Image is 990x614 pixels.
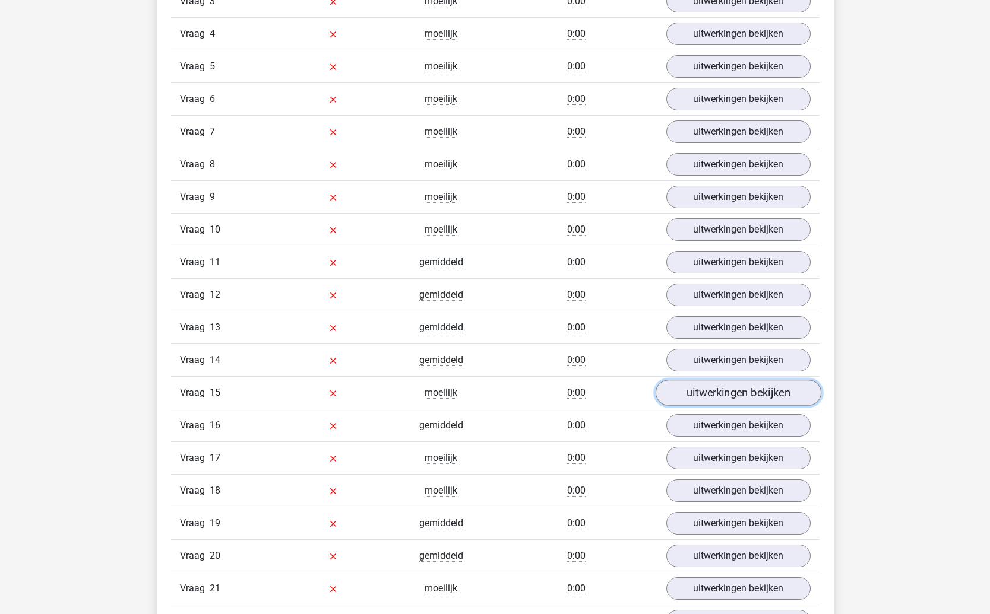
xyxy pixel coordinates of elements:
[210,452,220,463] span: 17
[210,191,215,202] span: 9
[425,93,457,105] span: moeilijk
[567,452,586,464] span: 0:00
[666,23,811,45] a: uitwerkingen bekijken
[666,414,811,437] a: uitwerkingen bekijken
[210,61,215,72] span: 5
[567,583,586,594] span: 0:00
[666,88,811,110] a: uitwerkingen bekijken
[425,387,457,399] span: moeilijk
[210,550,220,561] span: 20
[180,353,210,367] span: Vraag
[666,251,811,273] a: uitwerkingen bekijken
[666,545,811,567] a: uitwerkingen bekijken
[419,419,463,431] span: gemiddeld
[567,387,586,399] span: 0:00
[210,28,215,39] span: 4
[210,387,220,398] span: 15
[210,224,220,235] span: 10
[567,93,586,105] span: 0:00
[180,549,210,563] span: Vraag
[180,59,210,74] span: Vraag
[180,386,210,400] span: Vraag
[567,550,586,562] span: 0:00
[666,55,811,78] a: uitwerkingen bekijken
[180,27,210,41] span: Vraag
[210,322,220,333] span: 13
[666,577,811,600] a: uitwerkingen bekijken
[567,517,586,529] span: 0:00
[210,517,220,529] span: 19
[655,380,821,406] a: uitwerkingen bekijken
[567,289,586,301] span: 0:00
[180,320,210,335] span: Vraag
[666,512,811,535] a: uitwerkingen bekijken
[567,191,586,203] span: 0:00
[567,224,586,236] span: 0:00
[425,485,457,497] span: moeilijk
[666,349,811,371] a: uitwerkingen bekijken
[180,190,210,204] span: Vraag
[567,158,586,170] span: 0:00
[419,322,463,333] span: gemiddeld
[425,583,457,594] span: moeilijk
[425,191,457,203] span: moeilijk
[180,288,210,302] span: Vraag
[666,316,811,339] a: uitwerkingen bekijken
[666,479,811,502] a: uitwerkingen bekijken
[210,485,220,496] span: 18
[210,419,220,431] span: 16
[180,451,210,465] span: Vraag
[419,550,463,562] span: gemiddeld
[567,354,586,366] span: 0:00
[666,186,811,208] a: uitwerkingen bekijken
[425,126,457,138] span: moeilijk
[210,289,220,300] span: 12
[425,224,457,236] span: moeilijk
[567,419,586,431] span: 0:00
[567,28,586,40] span: 0:00
[180,125,210,139] span: Vraag
[180,483,210,498] span: Vraag
[180,157,210,171] span: Vraag
[210,126,215,137] span: 7
[180,92,210,106] span: Vraag
[180,222,210,237] span: Vraag
[567,61,586,72] span: 0:00
[210,256,220,268] span: 11
[567,322,586,333] span: 0:00
[567,485,586,497] span: 0:00
[666,120,811,143] a: uitwerkingen bekijken
[180,255,210,269] span: Vraag
[419,354,463,366] span: gemiddeld
[180,516,210,530] span: Vraag
[210,354,220,365] span: 14
[210,583,220,594] span: 21
[419,289,463,301] span: gemiddeld
[567,256,586,268] span: 0:00
[666,284,811,306] a: uitwerkingen bekijken
[419,256,463,268] span: gemiddeld
[666,447,811,469] a: uitwerkingen bekijken
[180,418,210,432] span: Vraag
[210,93,215,104] span: 6
[567,126,586,138] span: 0:00
[425,452,457,464] span: moeilijk
[666,153,811,176] a: uitwerkingen bekijken
[666,218,811,241] a: uitwerkingen bekijken
[425,158,457,170] span: moeilijk
[425,61,457,72] span: moeilijk
[425,28,457,40] span: moeilijk
[210,158,215,170] span: 8
[180,581,210,596] span: Vraag
[419,517,463,529] span: gemiddeld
